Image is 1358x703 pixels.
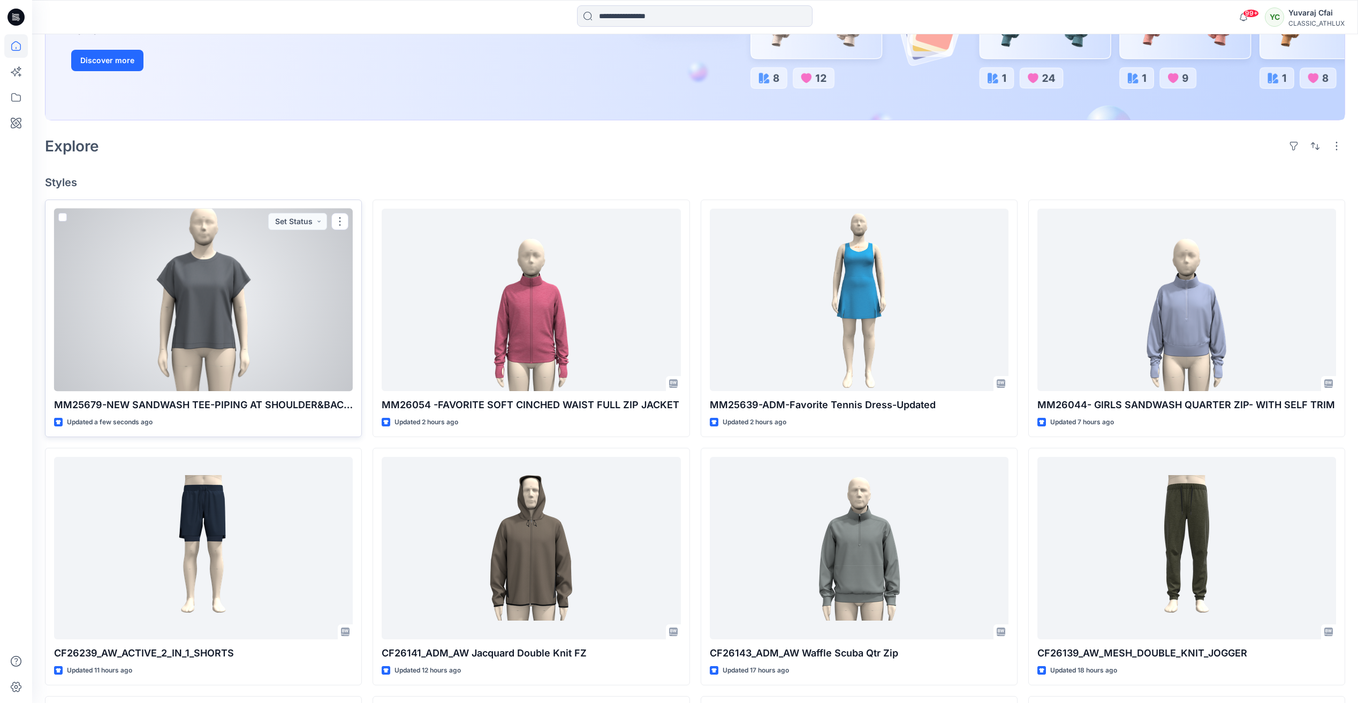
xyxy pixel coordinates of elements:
span: 99+ [1243,9,1259,18]
h4: Styles [45,176,1345,189]
a: MM25679-NEW SANDWASH TEE-PIPING AT SHOULDER&BACK YOKE [54,209,353,391]
a: CF26239_AW_ACTIVE_2_IN_1_SHORTS [54,457,353,639]
p: Updated 2 hours ago [723,417,786,428]
div: YC [1265,7,1284,27]
p: Updated 7 hours ago [1050,417,1114,428]
a: CF26141_ADM_AW Jacquard Double Knit FZ [382,457,680,639]
a: MM26044- GIRLS SANDWASH QUARTER ZIP- WITH SELF TRIM [1037,209,1336,391]
a: Discover more [71,50,312,71]
a: MM26054 -FAVORITE SOFT CINCHED WAIST FULL ZIP JACKET [382,209,680,391]
p: MM25679-NEW SANDWASH TEE-PIPING AT SHOULDER&BACK YOKE [54,398,353,412]
a: CF26143_ADM_AW Waffle Scuba Qtr Zip [710,457,1008,639]
p: MM26044- GIRLS SANDWASH QUARTER ZIP- WITH SELF TRIM [1037,398,1336,412]
p: Updated 12 hours ago [394,665,461,676]
p: CF26139_AW_MESH_DOUBLE_KNIT_JOGGER [1037,646,1336,661]
p: Updated 18 hours ago [1050,665,1117,676]
a: CF26139_AW_MESH_DOUBLE_KNIT_JOGGER [1037,457,1336,639]
p: CF26143_ADM_AW Waffle Scuba Qtr Zip [710,646,1008,661]
h2: Explore [45,137,99,155]
p: Updated 11 hours ago [67,665,132,676]
p: Updated 17 hours ago [723,665,789,676]
p: Updated 2 hours ago [394,417,458,428]
p: Updated a few seconds ago [67,417,153,428]
button: Discover more [71,50,143,71]
p: MM25639-ADM-Favorite Tennis Dress-Updated [710,398,1008,412]
div: Yuvaraj Cfai [1288,6,1345,19]
p: MM26054 -FAVORITE SOFT CINCHED WAIST FULL ZIP JACKET [382,398,680,412]
a: MM25639-ADM-Favorite Tennis Dress-Updated [710,209,1008,391]
p: CF26239_AW_ACTIVE_2_IN_1_SHORTS [54,646,353,661]
p: CF26141_ADM_AW Jacquard Double Knit FZ [382,646,680,661]
div: CLASSIC_ATHLUX [1288,19,1345,27]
